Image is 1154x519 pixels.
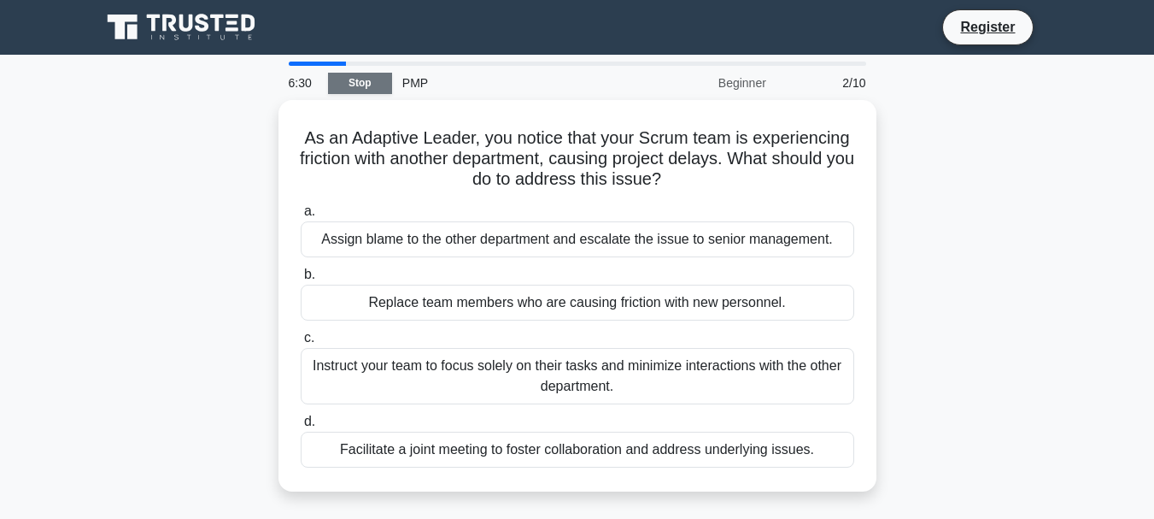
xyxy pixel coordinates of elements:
span: c. [304,330,314,345]
span: b. [304,267,315,281]
div: Assign blame to the other department and escalate the issue to senior management. [301,221,854,257]
div: Beginner [627,66,776,100]
span: d. [304,414,315,428]
a: Register [950,16,1025,38]
div: Replace team members who are causing friction with new personnel. [301,285,854,321]
h5: As an Adaptive Leader, you notice that your Scrum team is experiencing friction with another depa... [299,127,856,191]
span: a. [304,203,315,218]
div: Instruct your team to focus solely on their tasks and minimize interactions with the other depart... [301,348,854,404]
div: 6:30 [278,66,328,100]
div: 2/10 [776,66,876,100]
div: PMP [392,66,627,100]
a: Stop [328,73,392,94]
div: Facilitate a joint meeting to foster collaboration and address underlying issues. [301,432,854,468]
